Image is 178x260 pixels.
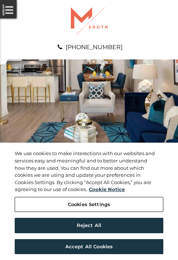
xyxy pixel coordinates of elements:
img: A graphic with a red M and the word SOUTH. [71,7,108,35]
button: Accept All Cookies [15,239,163,254]
button: Reject All [15,218,163,233]
button: Cookies Settings [15,197,163,212]
a: [PHONE_NUMBER] [66,44,123,51]
div: We use cookies to make interactions with our websites and services easy and meaningful and to bet... [15,150,155,193]
a: More information about your privacy [89,186,125,192]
